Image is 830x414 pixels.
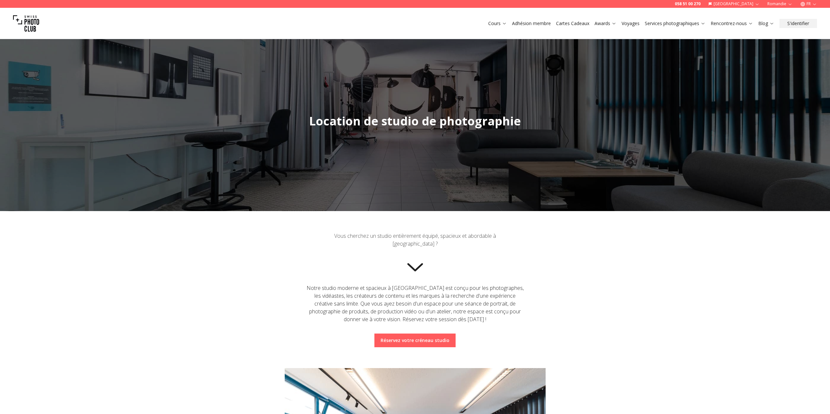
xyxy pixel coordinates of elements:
[509,19,553,28] button: Adhésion membre
[13,10,39,36] img: Swiss photo club
[374,334,456,347] button: Réservez votre créneau studio
[306,284,525,323] div: Notre studio moderne et spacieux à [GEOGRAPHIC_DATA] est conçu pour les photographes, les vidéast...
[645,20,705,27] a: Services photographiques
[486,19,509,28] button: Cours
[779,19,817,28] button: S'identifier
[553,19,592,28] button: Cartes Cadeaux
[758,20,774,27] a: Blog
[334,232,496,247] span: Vous cherchez un studio entièrement équipé, spacieux et abordable à [GEOGRAPHIC_DATA] ?
[711,20,753,27] a: Rencontrez-nous
[556,20,589,27] a: Cartes Cadeaux
[309,113,521,129] span: Location de studio de photographie
[642,19,708,28] button: Services photographiques
[512,20,551,27] a: Adhésion membre
[675,1,701,7] a: 058 51 00 270
[756,19,777,28] button: Blog
[592,19,619,28] button: Awards
[381,337,449,344] a: Réservez votre créneau studio
[488,20,507,27] a: Cours
[708,19,756,28] button: Rencontrez-nous
[595,20,616,27] a: Awards
[622,20,640,27] a: Voyages
[619,19,642,28] button: Voyages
